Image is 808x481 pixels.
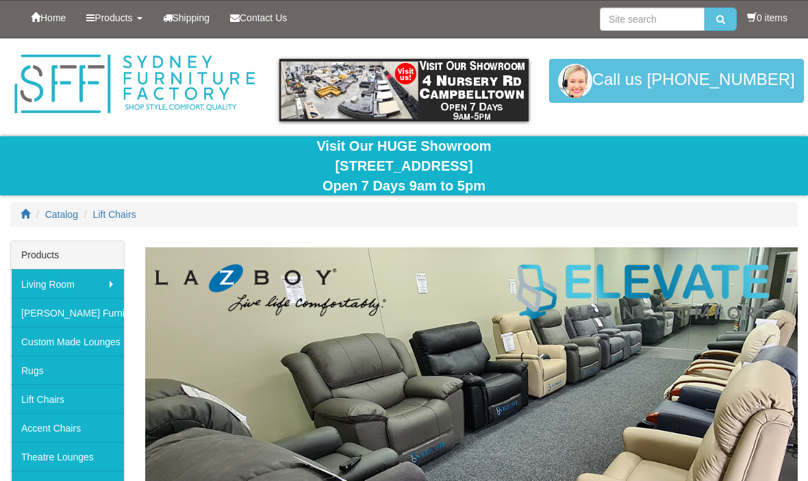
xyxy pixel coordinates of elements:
a: Lift Chairs [93,209,136,220]
a: Accent Chairs [11,413,124,442]
a: Catalog [45,209,78,220]
input: Site search [600,8,705,31]
img: Sydney Furniture Factory [10,52,259,116]
a: Rugs [11,356,124,384]
a: [PERSON_NAME] Furniture [11,298,124,327]
a: Living Room [11,269,124,298]
a: Shipping [153,1,220,35]
a: Contact Us [220,1,297,35]
li: 0 items [747,11,787,25]
span: Products [94,12,132,23]
span: Home [40,12,66,23]
span: Shipping [173,12,210,23]
span: Contact Us [240,12,287,23]
div: Visit Our HUGE Showroom [STREET_ADDRESS] Open 7 Days 9am to 5pm [10,136,798,195]
a: Custom Made Lounges [11,327,124,356]
a: Lift Chairs [11,384,124,413]
a: Products [76,1,152,35]
a: Home [21,1,76,35]
a: Theatre Lounges [11,442,124,471]
div: Products [11,241,124,269]
img: showroom.gif [279,59,528,121]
